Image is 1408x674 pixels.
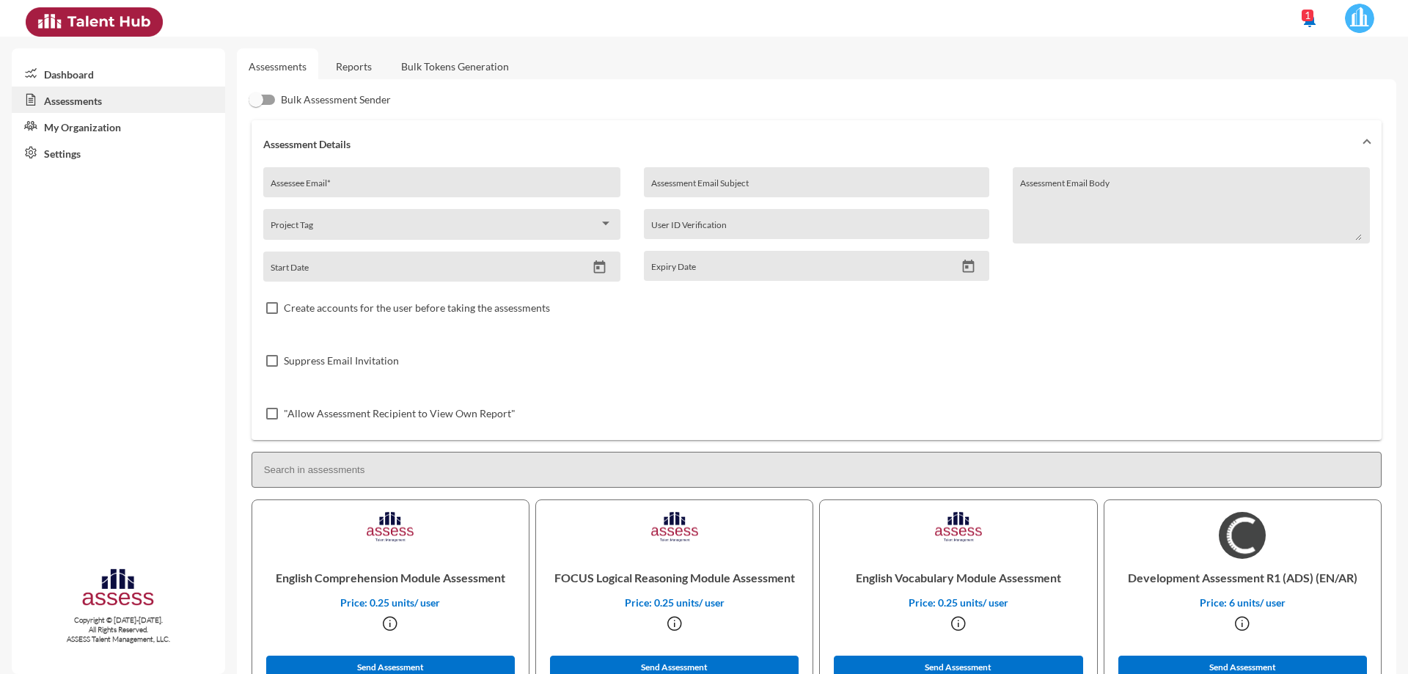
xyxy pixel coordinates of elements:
span: Suppress Email Invitation [284,352,399,370]
a: Dashboard [12,60,225,87]
a: Reports [324,48,384,84]
mat-panel-title: Assessment Details [263,138,1352,150]
p: Price: 0.25 units/ user [264,596,517,609]
p: Price: 0.25 units/ user [548,596,801,609]
div: Assessment Details [252,167,1382,440]
p: Copyright © [DATE]-[DATE]. All Rights Reserved. ASSESS Talent Management, LLC. [12,615,225,644]
a: My Organization [12,113,225,139]
mat-icon: notifications [1301,11,1319,29]
p: Price: 0.25 units/ user [832,596,1085,609]
span: Create accounts for the user before taking the assessments [284,299,550,317]
p: FOCUS Logical Reasoning Module Assessment [548,559,801,596]
input: Search in assessments [252,452,1382,488]
a: Assessments [249,60,307,73]
p: Development Assessment R1 (ADS) (EN/AR) [1116,559,1369,596]
p: English Comprehension Module Assessment [264,559,517,596]
a: Bulk Tokens Generation [389,48,521,84]
p: English Vocabulary Module Assessment [832,559,1085,596]
span: "Allow Assessment Recipient to View Own Report" [284,405,516,422]
button: Open calendar [587,260,612,275]
img: assesscompany-logo.png [81,566,155,612]
button: Open calendar [956,259,981,274]
div: 1 [1302,10,1313,21]
mat-expansion-panel-header: Assessment Details [252,120,1382,167]
a: Settings [12,139,225,166]
a: Assessments [12,87,225,113]
span: Bulk Assessment Sender [281,91,391,109]
p: Price: 6 units/ user [1116,596,1369,609]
